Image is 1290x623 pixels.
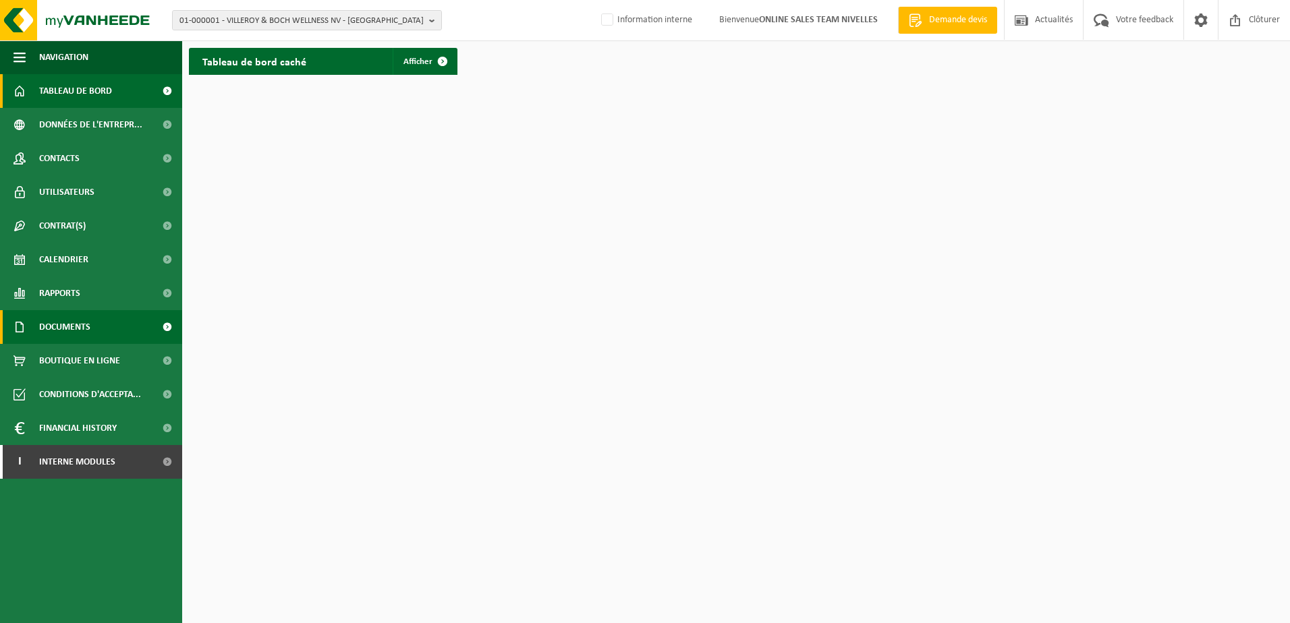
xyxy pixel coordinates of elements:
[39,243,88,276] span: Calendrier
[39,175,94,209] span: Utilisateurs
[179,11,424,31] span: 01-000001 - VILLEROY & BOCH WELLNESS NV - [GEOGRAPHIC_DATA]
[598,10,692,30] label: Information interne
[39,74,112,108] span: Tableau de bord
[393,48,456,75] a: Afficher
[39,445,115,479] span: Interne modules
[898,7,997,34] a: Demande devis
[39,40,88,74] span: Navigation
[13,445,26,479] span: I
[39,108,142,142] span: Données de l'entrepr...
[39,344,120,378] span: Boutique en ligne
[39,411,117,445] span: Financial History
[172,10,442,30] button: 01-000001 - VILLEROY & BOCH WELLNESS NV - [GEOGRAPHIC_DATA]
[39,276,80,310] span: Rapports
[189,48,320,74] h2: Tableau de bord caché
[403,57,432,66] span: Afficher
[39,209,86,243] span: Contrat(s)
[759,15,878,25] strong: ONLINE SALES TEAM NIVELLES
[39,310,90,344] span: Documents
[39,142,80,175] span: Contacts
[926,13,990,27] span: Demande devis
[39,378,141,411] span: Conditions d'accepta...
